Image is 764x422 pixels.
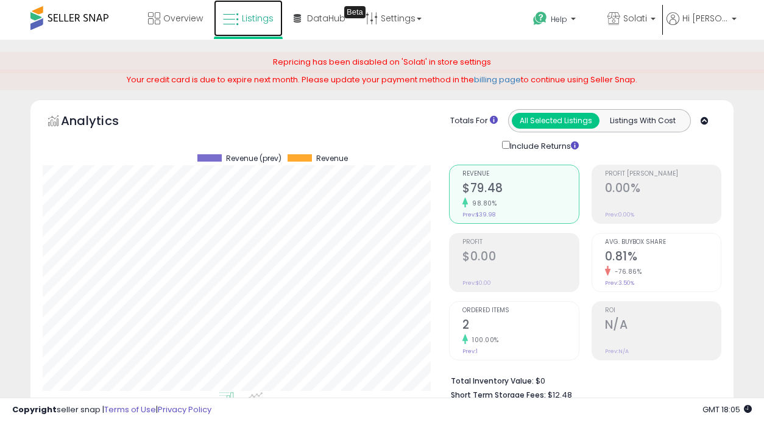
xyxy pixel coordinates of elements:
[462,318,578,334] h2: 2
[12,404,57,415] strong: Copyright
[273,56,491,68] span: Repricing has been disabled on 'Solati' in store settings
[127,74,637,85] span: Your credit card is due to expire next month. Please update your payment method in the to continu...
[610,267,642,276] small: -76.86%
[61,112,143,132] h5: Analytics
[450,115,498,127] div: Totals For
[605,307,721,314] span: ROI
[226,154,281,163] span: Revenue (prev)
[344,6,366,18] div: Tooltip anchor
[462,239,578,246] span: Profit
[702,404,752,415] span: 2025-10-14 18:05 GMT
[605,249,721,266] h2: 0.81%
[462,249,578,266] h2: $0.00
[468,199,497,208] small: 98.80%
[551,14,567,24] span: Help
[242,12,274,24] span: Listings
[605,318,721,334] h2: N/A
[605,279,634,287] small: Prev: 3.50%
[12,404,211,416] div: seller snap | |
[474,74,521,85] a: billing page
[493,138,593,152] div: Include Returns
[532,11,548,26] i: Get Help
[462,348,478,355] small: Prev: 1
[605,181,721,198] h2: 0.00%
[462,211,495,218] small: Prev: $39.98
[605,171,721,177] span: Profit [PERSON_NAME]
[462,181,578,198] h2: $79.48
[605,348,629,355] small: Prev: N/A
[468,335,499,345] small: 100.00%
[104,404,156,415] a: Terms of Use
[163,12,203,24] span: Overview
[307,12,345,24] span: DataHub
[451,390,546,400] b: Short Term Storage Fees:
[682,12,728,24] span: Hi [PERSON_NAME]
[512,113,600,129] button: All Selected Listings
[667,12,737,40] a: Hi [PERSON_NAME]
[158,404,211,415] a: Privacy Policy
[451,376,534,386] b: Total Inventory Value:
[623,12,647,24] span: Solati
[462,171,578,177] span: Revenue
[605,239,721,246] span: Avg. Buybox Share
[462,307,578,314] span: Ordered Items
[316,154,348,163] span: Revenue
[605,211,634,218] small: Prev: 0.00%
[451,373,712,387] li: $0
[462,279,491,287] small: Prev: $0.00
[599,113,687,129] button: Listings With Cost
[548,389,572,401] span: $12.48
[523,2,596,40] a: Help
